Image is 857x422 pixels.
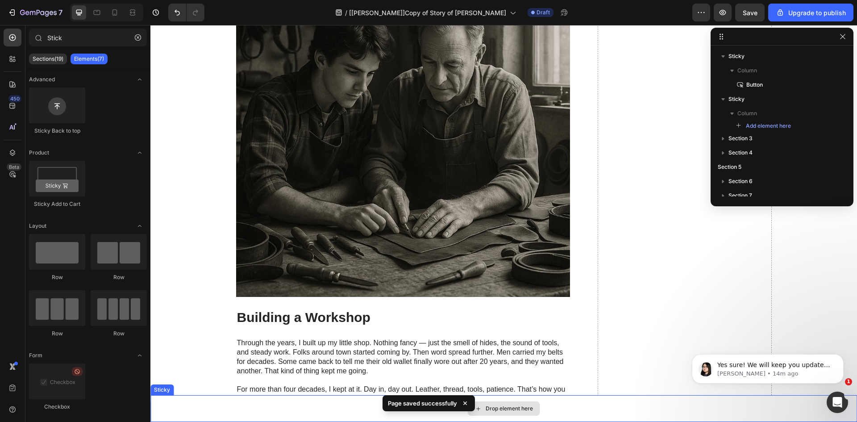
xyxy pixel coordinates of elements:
[678,335,857,398] iframe: Intercom notifications message
[728,52,745,61] span: Sticky
[29,403,85,411] div: Checkbox
[737,109,757,118] span: Column
[4,4,67,21] button: 7
[746,80,763,89] span: Button
[728,95,745,104] span: Sticky
[29,200,85,208] div: Sticky Add to Cart
[845,378,852,385] span: 1
[87,285,220,300] strong: Building a Workshop
[87,313,419,351] p: Through the years, I built up my little shop. Nothing fancy — just the smell of hides, the sound ...
[150,25,857,422] iframe: Design area
[168,4,204,21] div: Undo/Redo
[91,330,147,338] div: Row
[718,163,741,171] span: Section 5
[91,273,147,281] div: Row
[29,149,49,157] span: Product
[743,9,757,17] span: Save
[776,8,846,17] div: Upgrade to publish
[388,399,457,408] p: Page saved successfully
[345,8,347,17] span: /
[746,122,791,130] span: Add element here
[29,273,85,281] div: Row
[29,351,42,359] span: Form
[8,95,21,102] div: 450
[29,29,147,46] input: Search Sections & Elements
[133,146,147,160] span: Toggle open
[768,4,853,21] button: Upgrade to publish
[537,8,550,17] span: Draft
[29,222,46,230] span: Layout
[58,7,62,18] p: 7
[728,177,753,186] span: Section 6
[133,219,147,233] span: Toggle open
[7,163,21,171] div: Beta
[33,55,63,63] p: Sections(19)
[735,4,765,21] button: Save
[29,127,85,135] div: Sticky Back to top
[732,121,795,131] button: Add element here
[2,361,21,369] div: Sticky
[728,134,753,143] span: Section 3
[133,348,147,363] span: Toggle open
[29,75,55,84] span: Advanced
[728,148,753,157] span: Section 4
[349,8,506,17] span: [[PERSON_NAME]]Copy of Story of [PERSON_NAME]
[737,66,757,75] span: Column
[29,330,85,338] div: Row
[87,360,419,379] p: For more than four decades, I kept at it. Day in, day out. Leather, thread, tools, patience. That...
[74,55,104,63] p: Elements(7)
[133,72,147,87] span: Toggle open
[728,191,752,200] span: Section 7
[335,380,383,387] div: Drop element here
[827,392,848,413] iframe: Intercom live chat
